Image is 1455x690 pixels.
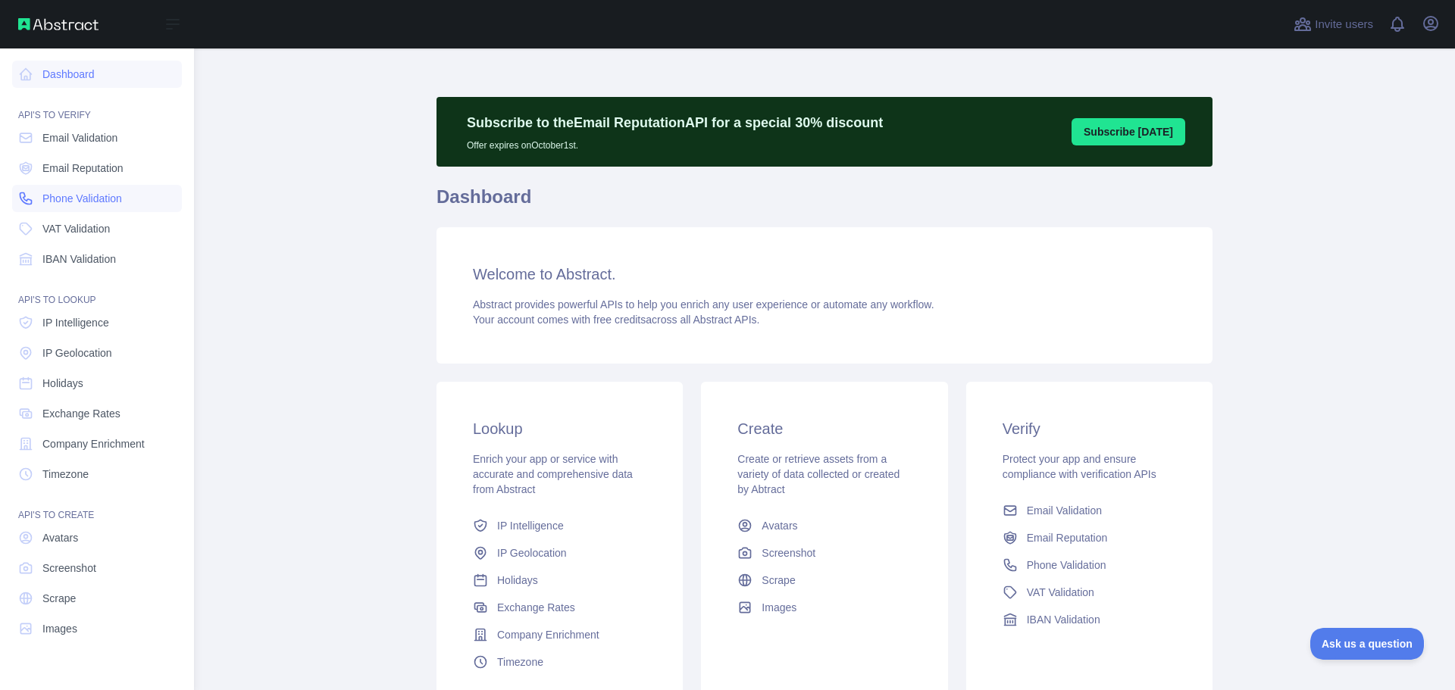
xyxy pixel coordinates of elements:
[42,436,145,451] span: Company Enrichment
[12,339,182,367] a: IP Geolocation
[12,185,182,212] a: Phone Validation
[12,370,182,397] a: Holidays
[42,621,77,636] span: Images
[12,309,182,336] a: IP Intelligence
[737,453,900,495] span: Create or retrieve assets from a variety of data collected or created by Abtract
[12,215,182,242] a: VAT Validation
[12,585,182,612] a: Scrape
[762,518,797,533] span: Avatars
[42,467,89,482] span: Timezone
[18,18,99,30] img: Abstract API
[473,264,1176,285] h3: Welcome to Abstract.
[436,185,1212,221] h1: Dashboard
[1027,585,1094,600] span: VAT Validation
[12,524,182,551] a: Avatars
[1310,628,1425,660] iframe: Toggle Customer Support
[473,453,633,495] span: Enrich your app or service with accurate and comprehensive data from Abstract
[467,594,652,621] a: Exchange Rates
[1003,453,1156,480] span: Protect your app and ensure compliance with verification APIs
[12,91,182,121] div: API'S TO VERIFY
[42,315,109,330] span: IP Intelligence
[762,573,795,588] span: Scrape
[497,627,599,642] span: Company Enrichment
[12,554,182,582] a: Screenshot
[12,400,182,427] a: Exchange Rates
[42,251,116,267] span: IBAN Validation
[731,567,917,594] a: Scrape
[497,518,564,533] span: IP Intelligence
[12,124,182,151] a: Email Validation
[473,314,759,326] span: Your account comes with across all Abstract APIs.
[42,530,78,545] span: Avatars
[12,461,182,488] a: Timezone
[473,298,934,311] span: Abstract provides powerful APIs to help you enrich any user experience or automate any workflow.
[12,615,182,642] a: Images
[42,406,120,421] span: Exchange Rates
[997,606,1182,633] a: IBAN Validation
[467,567,652,594] a: Holidays
[497,545,567,560] span: IP Geolocation
[12,430,182,457] a: Company Enrichment
[467,112,883,133] p: Subscribe to the Email Reputation API for a special 30 % discount
[1027,530,1108,545] span: Email Reputation
[997,551,1182,579] a: Phone Validation
[42,560,96,576] span: Screenshot
[997,579,1182,606] a: VAT Validation
[42,591,76,606] span: Scrape
[762,545,815,560] span: Screenshot
[1027,612,1100,627] span: IBAN Validation
[12,245,182,273] a: IBAN Validation
[1003,418,1176,439] h3: Verify
[12,155,182,182] a: Email Reputation
[1315,16,1373,33] span: Invite users
[467,539,652,567] a: IP Geolocation
[1027,503,1102,518] span: Email Validation
[731,594,917,621] a: Images
[762,600,796,615] span: Images
[42,191,122,206] span: Phone Validation
[497,654,543,670] span: Timezone
[467,648,652,676] a: Timezone
[467,512,652,539] a: IP Intelligence
[731,512,917,539] a: Avatars
[42,130,117,145] span: Email Validation
[12,61,182,88] a: Dashboard
[42,221,110,236] span: VAT Validation
[42,376,83,391] span: Holidays
[467,621,652,648] a: Company Enrichment
[997,524,1182,551] a: Email Reputation
[467,133,883,151] p: Offer expires on October 1st.
[42,161,124,176] span: Email Reputation
[12,491,182,521] div: API'S TO CREATE
[497,573,538,588] span: Holidays
[997,497,1182,524] a: Email Validation
[497,600,575,615] span: Exchange Rates
[12,276,182,306] div: API'S TO LOOKUP
[593,314,646,326] span: free credits
[737,418,911,439] h3: Create
[1291,12,1376,36] button: Invite users
[1027,557,1106,573] span: Phone Validation
[42,345,112,361] span: IP Geolocation
[473,418,646,439] h3: Lookup
[1072,118,1185,145] button: Subscribe [DATE]
[731,539,917,567] a: Screenshot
